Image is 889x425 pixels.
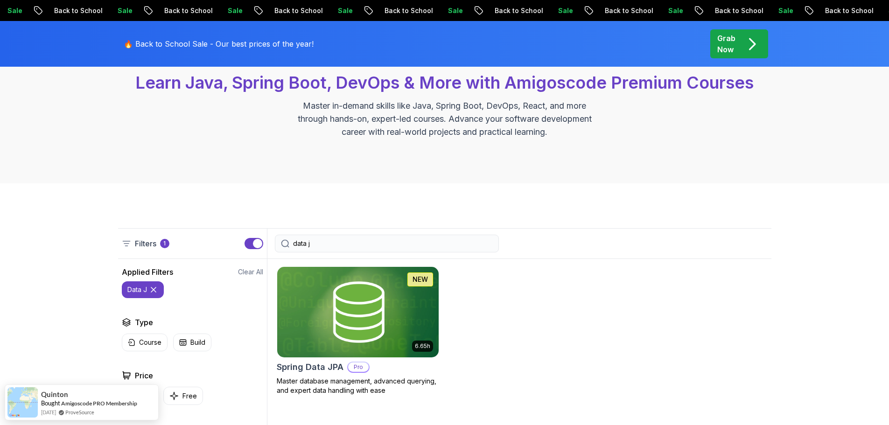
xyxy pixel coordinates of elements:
a: ProveSource [65,408,94,416]
span: [DATE] [41,408,56,416]
p: Back to School [148,6,211,15]
p: Master database management, advanced querying, and expert data handling with ease [277,376,439,395]
p: NEW [413,275,428,284]
span: Learn Java, Spring Boot, DevOps & More with Amigoscode Premium Courses [135,72,754,93]
p: Back to School [38,6,101,15]
p: Sale [542,6,572,15]
p: Master in-demand skills like Java, Spring Boot, DevOps, React, and more through hands-on, expert-... [288,99,602,139]
p: Back to School [588,6,652,15]
a: Amigoscode PRO Membership [61,399,137,407]
button: Build [173,334,211,351]
p: 1 [163,240,166,247]
button: Free [163,387,203,405]
p: Course [139,338,161,347]
img: provesource social proof notification image [7,387,38,418]
p: Back to School [699,6,762,15]
h2: Applied Filters [122,266,173,278]
h2: Type [135,317,153,328]
p: Sale [762,6,792,15]
p: Free [182,391,197,401]
p: Back to School [258,6,322,15]
a: Spring Data JPA card6.65hNEWSpring Data JPAProMaster database management, advanced querying, and ... [277,266,439,395]
p: Build [190,338,205,347]
p: 🔥 Back to School Sale - Our best prices of the year! [124,38,314,49]
p: data j [127,285,147,294]
p: Filters [135,238,156,249]
p: Grab Now [717,33,735,55]
button: data j [122,281,164,298]
p: 6.65h [415,342,430,350]
input: Search Java, React, Spring boot ... [293,239,493,248]
p: Back to School [809,6,872,15]
p: Back to School [478,6,542,15]
button: Clear All [238,267,263,277]
span: Bought [41,399,60,407]
p: Sale [211,6,241,15]
button: Course [122,334,168,351]
p: Back to School [368,6,432,15]
p: Sale [652,6,682,15]
p: Sale [322,6,351,15]
p: Sale [101,6,131,15]
img: Spring Data JPA card [277,267,439,357]
p: Sale [432,6,462,15]
p: Pro [348,362,369,372]
span: Quinton [41,390,68,398]
h2: Price [135,370,153,381]
h2: Spring Data JPA [277,361,343,374]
